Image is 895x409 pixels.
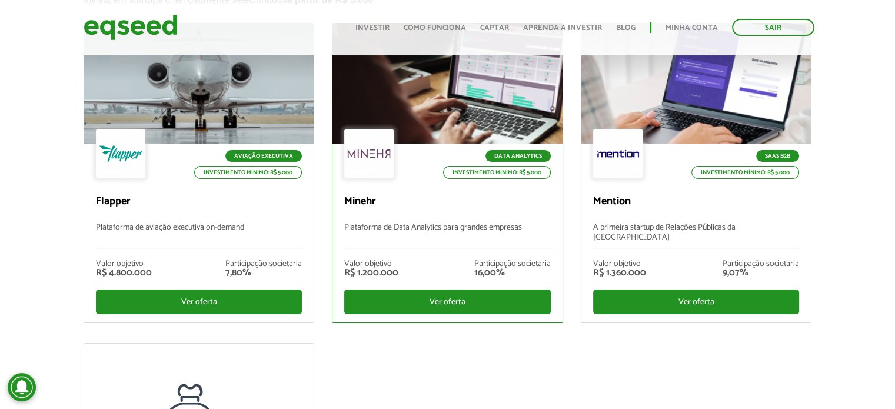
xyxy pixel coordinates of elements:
a: SaaS B2B Investimento mínimo: R$ 5.000 Mention A primeira startup de Relações Públicas da [GEOGRA... [581,23,812,323]
div: Participação societária [225,260,302,268]
p: Data Analytics [485,150,551,162]
a: Data Analytics Investimento mínimo: R$ 5.000 Minehr Plataforma de Data Analytics para grandes emp... [332,23,563,323]
p: A primeira startup de Relações Públicas da [GEOGRAPHIC_DATA] [593,223,800,248]
p: Investimento mínimo: R$ 5.000 [194,166,302,179]
div: 16,00% [474,268,551,278]
a: Aviação Executiva Investimento mínimo: R$ 5.000 Flapper Plataforma de aviação executiva on-demand... [84,23,315,323]
div: Participação societária [723,260,799,268]
div: Valor objetivo [96,260,152,268]
p: Minehr [344,195,551,208]
a: Minha conta [666,24,718,32]
div: R$ 1.360.000 [593,268,646,278]
a: Sair [732,19,814,36]
a: Captar [480,24,509,32]
a: Blog [616,24,636,32]
div: Valor objetivo [344,260,398,268]
a: Como funciona [404,24,466,32]
div: 7,80% [225,268,302,278]
p: Plataforma de Data Analytics para grandes empresas [344,223,551,248]
p: SaaS B2B [756,150,799,162]
a: Investir [355,24,390,32]
div: R$ 1.200.000 [344,268,398,278]
p: Flapper [96,195,302,208]
p: Aviação Executiva [225,150,302,162]
p: Investimento mínimo: R$ 5.000 [443,166,551,179]
p: Investimento mínimo: R$ 5.000 [691,166,799,179]
p: Plataforma de aviação executiva on-demand [96,223,302,248]
div: R$ 4.800.000 [96,268,152,278]
div: 9,07% [723,268,799,278]
div: Ver oferta [593,290,800,314]
img: EqSeed [84,12,178,43]
div: Ver oferta [96,290,302,314]
p: Mention [593,195,800,208]
div: Ver oferta [344,290,551,314]
a: Aprenda a investir [523,24,602,32]
div: Participação societária [474,260,551,268]
div: Valor objetivo [593,260,646,268]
